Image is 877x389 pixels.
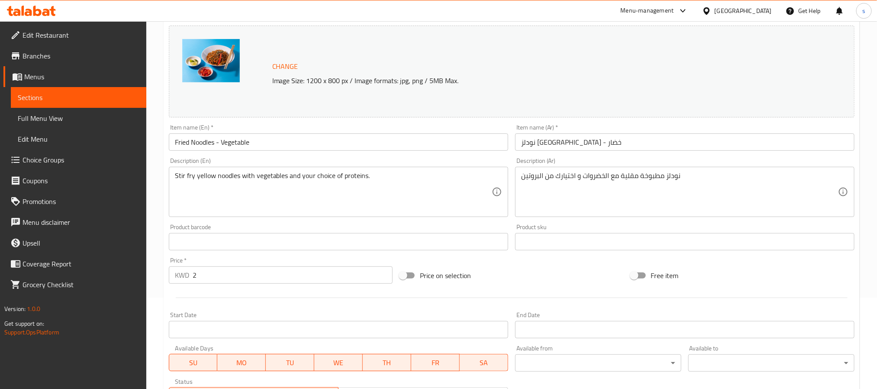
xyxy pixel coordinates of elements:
[3,170,146,191] a: Coupons
[217,354,266,371] button: MO
[420,270,471,281] span: Price on selection
[182,39,240,82] img: mmw_638513747896986343
[411,354,460,371] button: FR
[169,133,508,151] input: Enter name En
[23,279,139,290] span: Grocery Checklist
[23,51,139,61] span: Branches
[688,354,854,372] div: ​
[175,172,492,213] textarea: Stir fry yellow noodles with vegetables and your choice of proteins.
[3,191,146,212] a: Promotions
[460,354,508,371] button: SA
[366,357,408,369] span: TH
[314,354,363,371] button: WE
[11,129,146,149] a: Edit Menu
[169,354,218,371] button: SU
[169,233,508,250] input: Please enter product barcode
[463,357,505,369] span: SA
[23,175,139,186] span: Coupons
[173,357,214,369] span: SU
[515,133,854,151] input: Enter name Ar
[3,149,146,170] a: Choice Groups
[18,113,139,123] span: Full Menu View
[11,87,146,108] a: Sections
[27,303,40,314] span: 1.0.0
[4,318,44,329] span: Get support on:
[715,6,772,16] div: [GEOGRAPHIC_DATA]
[11,108,146,129] a: Full Menu View
[621,6,674,16] div: Menu-management
[23,259,139,269] span: Coverage Report
[23,238,139,248] span: Upsell
[272,60,298,73] span: Change
[24,71,139,82] span: Menus
[3,212,146,233] a: Menu disclaimer
[18,134,139,144] span: Edit Menu
[269,58,302,75] button: Change
[3,274,146,295] a: Grocery Checklist
[3,253,146,274] a: Coverage Report
[269,75,763,86] p: Image Size: 1200 x 800 px / Image formats: jpg, png / 5MB Max.
[4,327,59,338] a: Support.OpsPlatform
[18,92,139,103] span: Sections
[3,45,146,66] a: Branches
[515,354,681,372] div: ​
[862,6,865,16] span: s
[4,303,26,314] span: Version:
[23,30,139,40] span: Edit Restaurant
[193,266,393,284] input: Please enter price
[23,217,139,227] span: Menu disclaimer
[3,25,146,45] a: Edit Restaurant
[318,357,359,369] span: WE
[23,155,139,165] span: Choice Groups
[266,354,314,371] button: TU
[3,233,146,253] a: Upsell
[3,66,146,87] a: Menus
[521,172,838,213] textarea: نودلز مطبوخة مقلية مع الخضروات و اختيارك من البروتين
[175,270,189,280] p: KWD
[23,196,139,207] span: Promotions
[651,270,679,281] span: Free item
[221,357,262,369] span: MO
[363,354,411,371] button: TH
[269,357,311,369] span: TU
[515,233,854,250] input: Please enter product sku
[415,357,456,369] span: FR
